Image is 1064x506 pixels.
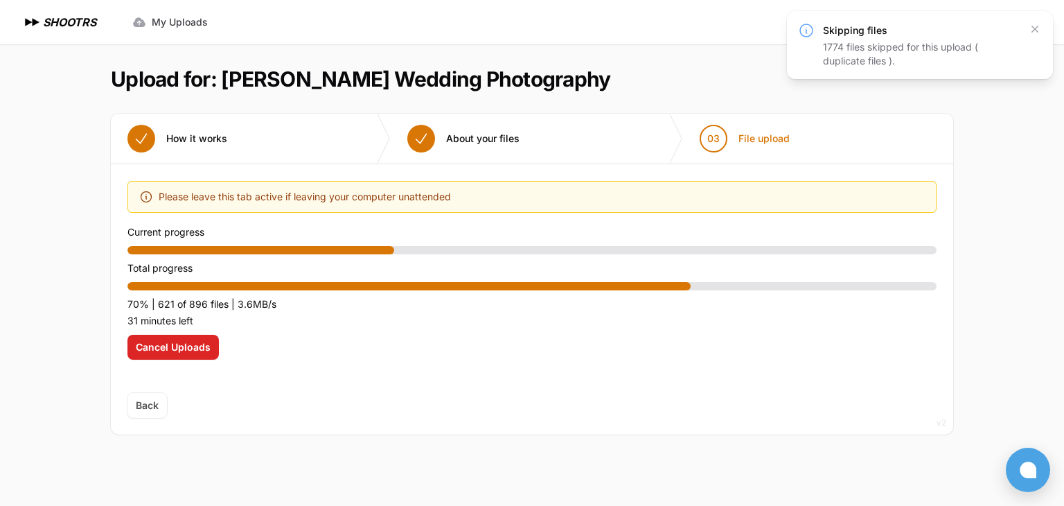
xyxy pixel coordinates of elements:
[446,132,520,146] span: About your files
[22,14,96,30] a: SHOOTRS SHOOTRS
[136,340,211,354] span: Cancel Uploads
[39,22,68,33] div: v 4.0.25
[53,82,124,91] div: Domain Overview
[391,114,536,164] button: About your files
[36,36,152,47] div: Domain: [DOMAIN_NAME]
[138,80,149,91] img: tab_keywords_by_traffic_grey.svg
[127,260,937,277] p: Total progress
[166,132,227,146] span: How it works
[22,14,43,30] img: SHOOTRS
[937,415,946,431] div: v2
[124,10,216,35] a: My Uploads
[111,67,610,91] h1: Upload for: [PERSON_NAME] Wedding Photography
[43,14,96,30] h1: SHOOTRS
[683,114,806,164] button: 03 File upload
[738,132,790,146] span: File upload
[152,15,208,29] span: My Uploads
[153,82,233,91] div: Keywords by Traffic
[1006,448,1050,492] button: Open chat window
[37,80,48,91] img: tab_domain_overview_orange.svg
[127,224,937,241] p: Current progress
[823,24,1020,37] h3: Skipping files
[22,36,33,47] img: website_grey.svg
[823,40,1020,68] div: 1774 files skipped for this upload ( duplicate files ).
[22,22,33,33] img: logo_orange.svg
[127,335,219,360] button: Cancel Uploads
[159,189,451,205] span: Please leave this tab active if leaving your computer unattended
[127,296,937,313] p: 70% | 621 of 896 files | 3.6MB/s
[111,114,244,164] button: How it works
[707,132,720,146] span: 03
[127,313,937,329] p: 31 minutes left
